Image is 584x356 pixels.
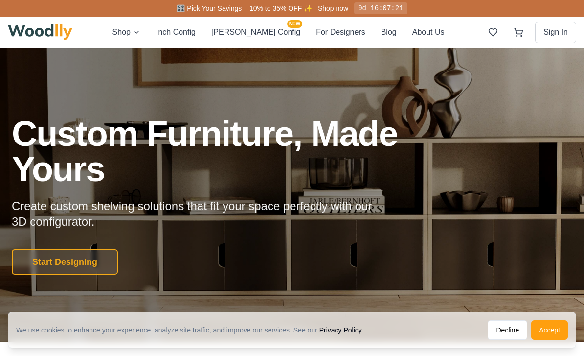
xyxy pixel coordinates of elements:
button: For Designers [316,26,365,39]
div: 0d 16:07:21 [354,2,407,14]
div: We use cookies to enhance your experience, analyze site traffic, and improve our services. See our . [16,325,371,335]
img: Woodlly [8,24,72,40]
h1: Custom Furniture, Made Yours [12,116,450,187]
a: Privacy Policy [319,326,361,334]
button: Sign In [535,22,576,43]
button: Decline [488,320,527,340]
button: Shop [112,26,140,39]
button: Inch Config [156,26,196,39]
span: 🎛️ Pick Your Savings – 10% to 35% OFF ✨ – [177,4,317,12]
button: Start Designing [12,249,118,275]
button: About Us [412,26,445,39]
a: Shop now [318,4,348,12]
button: Accept [531,320,568,340]
p: Create custom shelving solutions that fit your space perfectly with our 3D configurator. [12,198,387,230]
button: [PERSON_NAME] ConfigNEW [211,26,300,39]
button: Blog [381,26,397,39]
span: NEW [287,20,302,28]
